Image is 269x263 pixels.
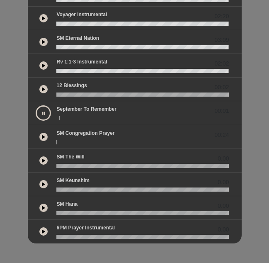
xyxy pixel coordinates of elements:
[56,58,107,66] p: Rv 1:1-3 Instrumental
[56,153,84,161] p: SM The Will
[56,129,114,137] p: SM Congregation Prayer
[56,224,115,231] p: 6PM Prayer Instrumental
[218,202,229,210] span: 0.00
[56,200,78,208] p: SM Hana
[56,177,89,184] p: SM Keunshim
[214,12,229,21] span: 02:20
[214,131,229,139] span: 00:24
[214,36,229,44] span: 03:09
[218,154,229,163] span: 0.00
[56,82,87,89] p: 12 Blessings
[214,83,229,92] span: 00:02
[56,105,116,113] p: September to Remember
[218,225,229,234] span: 0.00
[214,59,229,68] span: 02:02
[56,34,99,42] p: SM Eternal Nation
[214,107,229,115] span: 00:01
[218,178,229,187] span: 0.00
[56,11,107,18] p: Voyager Instrumental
